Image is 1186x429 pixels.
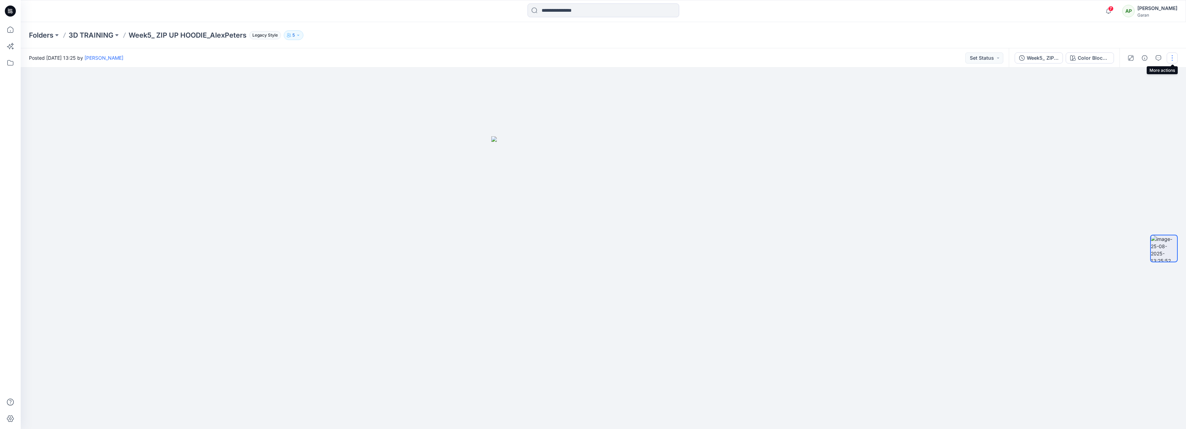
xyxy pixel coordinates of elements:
[1015,52,1063,64] button: Week5_ ZIP UP HOODIE_AlexPeters
[1078,54,1109,62] div: Color Blocked
[1139,52,1150,64] button: Details
[1027,54,1058,62] div: Week5_ ZIP UP HOODIE_AlexPeters
[69,30,113,40] a: 3D TRAINING
[292,31,295,39] p: 5
[29,30,53,40] a: Folders
[129,30,247,40] p: Week5_ ZIP UP HOODIE_AlexPeters
[1108,6,1114,11] span: 7
[1151,235,1177,262] img: image-25-08-2025-13:25:52
[1122,5,1135,17] div: AP
[84,55,123,61] a: [PERSON_NAME]
[1137,12,1177,18] div: Garan
[1066,52,1114,64] button: Color Blocked
[249,31,281,39] span: Legacy Style
[1137,4,1177,12] div: [PERSON_NAME]
[284,30,303,40] button: 5
[29,54,123,61] span: Posted [DATE] 13:25 by
[247,30,281,40] button: Legacy Style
